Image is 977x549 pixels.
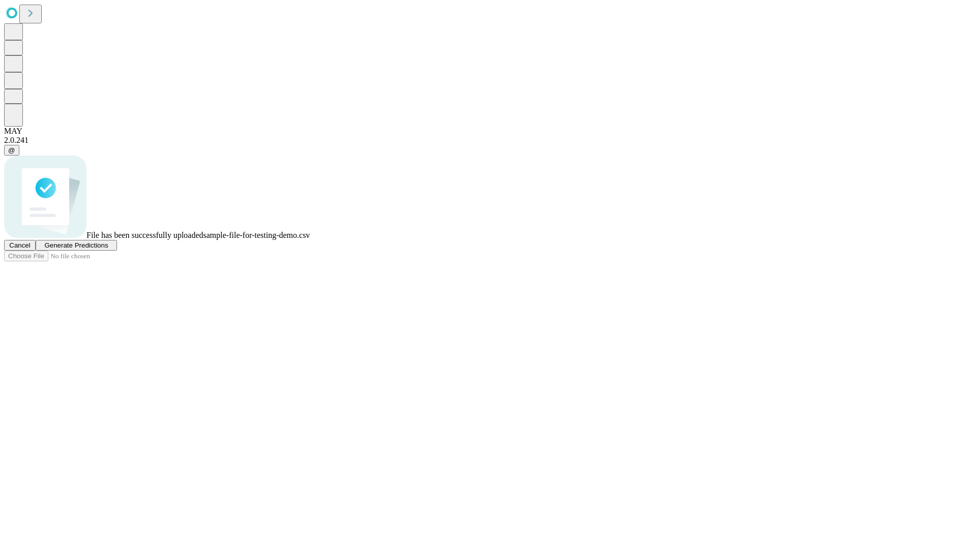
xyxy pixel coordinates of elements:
span: sample-file-for-testing-demo.csv [203,231,310,239]
span: Cancel [9,241,31,249]
button: @ [4,145,19,156]
div: 2.0.241 [4,136,973,145]
span: @ [8,146,15,154]
button: Generate Predictions [36,240,117,251]
div: MAY [4,127,973,136]
button: Cancel [4,240,36,251]
span: File has been successfully uploaded [87,231,203,239]
span: Generate Predictions [44,241,108,249]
